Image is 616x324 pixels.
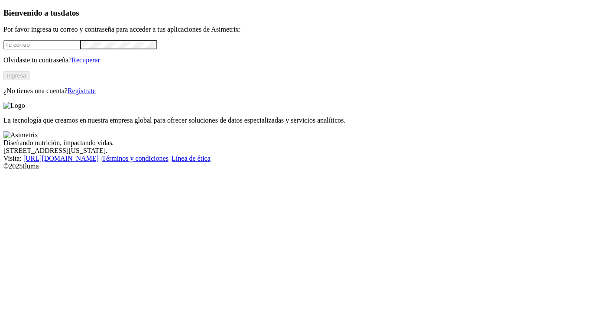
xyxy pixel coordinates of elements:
p: Por favor ingresa tu correo y contraseña para acceder a tus aplicaciones de Asimetrix: [3,26,613,33]
div: [STREET_ADDRESS][US_STATE]. [3,147,613,155]
input: Tu correo [3,40,80,49]
img: Asimetrix [3,131,38,139]
h3: Bienvenido a tus [3,8,613,18]
a: [URL][DOMAIN_NAME] [23,155,99,162]
div: Diseñando nutrición, impactando vidas. [3,139,613,147]
div: Visita : | | [3,155,613,162]
p: Olvidaste tu contraseña? [3,56,613,64]
div: © 2025 Iluma [3,162,613,170]
a: Línea de ética [172,155,211,162]
span: datos [61,8,79,17]
p: La tecnología que creamos en nuestra empresa global para ofrecer soluciones de datos especializad... [3,117,613,124]
a: Regístrate [68,87,96,94]
img: Logo [3,102,25,110]
button: Ingresa [3,71,29,80]
p: ¿No tienes una cuenta? [3,87,613,95]
a: Términos y condiciones [102,155,169,162]
a: Recuperar [71,56,100,64]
